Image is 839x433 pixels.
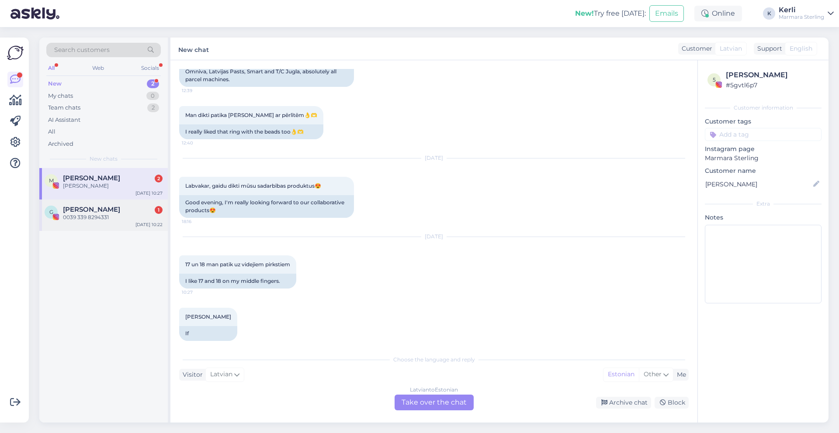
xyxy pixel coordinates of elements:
a: KerliMarmara Sterling [779,7,834,21]
div: 0 [146,92,159,100]
span: Latvian [210,370,232,379]
div: Extra [705,200,822,208]
span: Labvakar, gaidu dikti mūsu sadarbības produktus😍 [185,182,321,189]
div: Customer [678,44,712,53]
div: Archive chat [596,397,651,409]
div: Estonian [603,368,639,381]
p: Marmara Sterling [705,154,822,163]
p: Customer tags [705,117,822,126]
div: Try free [DATE]: [575,8,646,19]
span: Giuliana Cazzaniga [63,206,120,213]
div: # 5gvtl6p7 [726,80,819,90]
span: 12:39 [182,87,215,94]
div: Latvian to Estonian [410,386,458,394]
span: M [49,177,54,184]
div: [DATE] [179,154,689,162]
div: Kerli [779,7,824,14]
div: [PERSON_NAME] [63,182,163,190]
div: 0039 339 8294331 [63,213,163,221]
span: 10:27 [182,289,215,296]
div: 2 [155,175,163,182]
div: 29237388, I can use Upesciems or Langstiņi parcel machines, Omniva, Latvijas Pasts, Smart and T/C... [179,56,354,87]
span: Marita Liepina [63,174,120,182]
p: Notes [705,213,822,222]
div: [DATE] 10:27 [135,190,163,196]
div: [DATE] 10:22 [135,221,163,228]
span: G [49,209,53,215]
p: Instagram page [705,144,822,154]
div: Team chats [48,103,80,112]
div: Support [754,44,782,53]
div: AI Assistant [48,116,80,124]
span: 12:40 [182,140,215,146]
div: 2 [147,103,159,112]
div: Archived [48,140,73,148]
div: Me [673,370,686,379]
div: Marmara Sterling [779,14,824,21]
div: 1 [155,206,163,214]
div: I really liked that ring with the beads too👌🫶 [179,124,323,139]
p: Customer name [705,166,822,175]
div: If [179,326,237,341]
button: Emails [649,5,684,22]
div: Good evening, I'm really looking forward to our collaborative products😍 [179,195,354,218]
div: All [46,62,56,74]
span: 10:44 [182,341,215,348]
div: All [48,127,55,136]
div: Socials [139,62,161,74]
span: Search customers [54,45,110,55]
img: Askly Logo [7,45,24,61]
div: [PERSON_NAME] [726,70,819,80]
label: New chat [178,43,209,55]
div: Customer information [705,104,822,112]
span: English [790,44,812,53]
input: Add name [705,179,811,189]
span: Other [644,370,662,378]
div: I like 17 and 18 on my middle fingers. [179,274,296,289]
span: Latvian [720,44,742,53]
div: Online [694,6,742,21]
div: Visitor [179,370,203,379]
span: New chats [90,155,118,163]
div: Web [90,62,106,74]
span: [PERSON_NAME] [185,313,231,320]
b: New! [575,9,594,17]
input: Add a tag [705,128,822,141]
span: 5 [713,76,716,83]
div: New [48,79,62,88]
span: 18:16 [182,218,215,225]
div: [DATE] [179,233,689,241]
span: 17 un 18 man patik uz videjiem pirkstiem [185,261,290,268]
div: Block [655,397,689,409]
div: K [763,7,775,20]
span: Man dikti patika [PERSON_NAME] ar pērlītēm👌🫶 [185,112,317,118]
div: My chats [48,92,73,100]
div: 2 [147,79,159,88]
div: Take over the chat [395,395,474,410]
div: Choose the language and reply [179,356,689,364]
